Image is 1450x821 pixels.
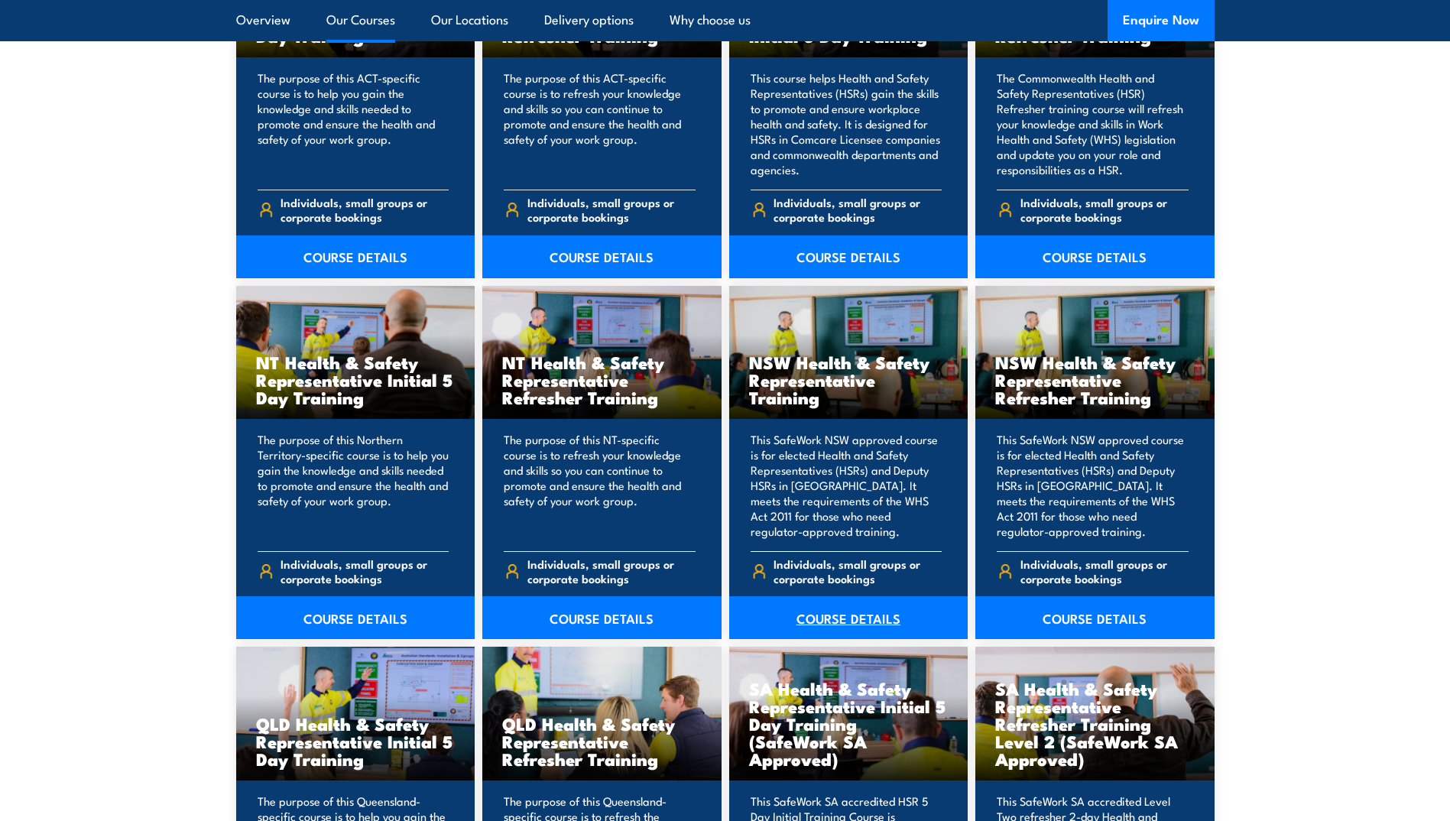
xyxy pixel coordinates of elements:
span: Individuals, small groups or corporate bookings [774,195,942,224]
a: COURSE DETAILS [975,596,1215,639]
p: This course helps Health and Safety Representatives (HSRs) gain the skills to promote and ensure ... [751,70,942,177]
h3: QLD Health & Safety Representative Refresher Training [502,715,702,767]
h3: SA Health & Safety Representative Initial 5 Day Training (SafeWork SA Approved) [749,680,949,767]
span: Individuals, small groups or corporate bookings [281,557,449,586]
h3: NSW Health & Safety Representative Training [749,353,949,406]
h3: NT Health & Safety Representative Refresher Training [502,353,702,406]
p: This SafeWork NSW approved course is for elected Health and Safety Representatives (HSRs) and Dep... [997,432,1189,539]
h3: NT Health & Safety Representative Initial 5 Day Training [256,353,456,406]
a: COURSE DETAILS [482,596,722,639]
span: Individuals, small groups or corporate bookings [1020,195,1189,224]
span: Individuals, small groups or corporate bookings [527,195,696,224]
span: Individuals, small groups or corporate bookings [1020,557,1189,586]
span: Individuals, small groups or corporate bookings [281,195,449,224]
p: The purpose of this Northern Territory-specific course is to help you gain the knowledge and skil... [258,432,449,539]
h3: SA Health & Safety Representative Refresher Training Level 2 (SafeWork SA Approved) [995,680,1195,767]
p: This SafeWork NSW approved course is for elected Health and Safety Representatives (HSRs) and Dep... [751,432,942,539]
p: The purpose of this NT-specific course is to refresh your knowledge and skills so you can continu... [504,432,696,539]
a: COURSE DETAILS [236,596,475,639]
p: The purpose of this ACT-specific course is to help you gain the knowledge and skills needed to pr... [258,70,449,177]
span: Individuals, small groups or corporate bookings [774,557,942,586]
a: COURSE DETAILS [975,235,1215,278]
p: The Commonwealth Health and Safety Representatives (HSR) Refresher training course will refresh y... [997,70,1189,177]
span: Individuals, small groups or corporate bookings [527,557,696,586]
a: COURSE DETAILS [729,596,968,639]
a: COURSE DETAILS [729,235,968,278]
a: COURSE DETAILS [236,235,475,278]
a: COURSE DETAILS [482,235,722,278]
h3: QLD Health & Safety Representative Initial 5 Day Training [256,715,456,767]
p: The purpose of this ACT-specific course is to refresh your knowledge and skills so you can contin... [504,70,696,177]
h3: NSW Health & Safety Representative Refresher Training [995,353,1195,406]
